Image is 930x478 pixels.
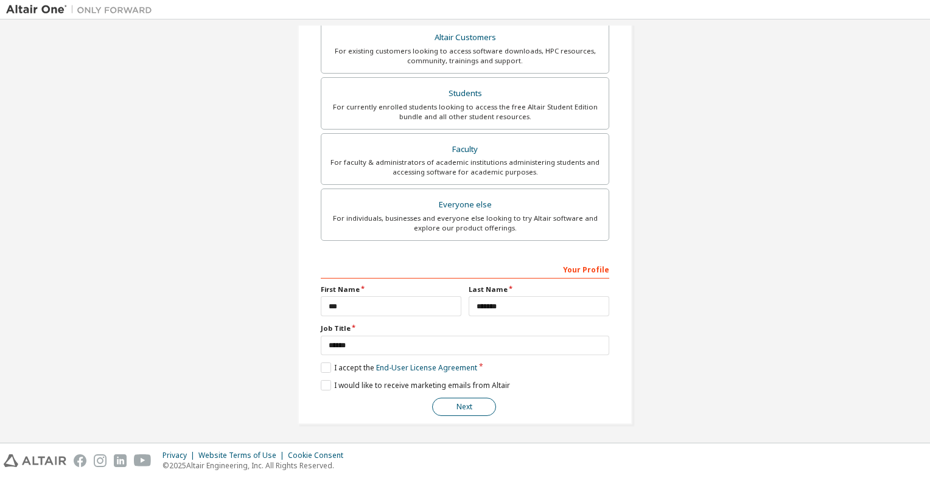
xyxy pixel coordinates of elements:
div: Website Terms of Use [198,451,288,460]
img: Altair One [6,4,158,16]
label: Job Title [321,324,609,333]
div: Cookie Consent [288,451,351,460]
a: End-User License Agreement [376,362,477,373]
img: youtube.svg [134,454,152,467]
p: © 2025 Altair Engineering, Inc. All Rights Reserved. [163,460,351,471]
label: I accept the [321,362,477,373]
img: altair_logo.svg [4,454,66,467]
img: linkedin.svg [114,454,127,467]
div: Faculty [329,141,601,158]
button: Next [432,398,496,416]
label: I would like to receive marketing emails from Altair [321,380,510,390]
div: For faculty & administrators of academic institutions administering students and accessing softwa... [329,158,601,177]
img: instagram.svg [94,454,107,467]
label: Last Name [469,285,609,294]
label: First Name [321,285,461,294]
div: For individuals, businesses and everyone else looking to try Altair software and explore our prod... [329,213,601,233]
div: Altair Customers [329,29,601,46]
div: Privacy [163,451,198,460]
div: Your Profile [321,259,609,279]
div: For currently enrolled students looking to access the free Altair Student Edition bundle and all ... [329,102,601,122]
div: Everyone else [329,196,601,213]
div: For existing customers looking to access software downloads, HPC resources, community, trainings ... [329,46,601,66]
img: facebook.svg [74,454,86,467]
div: Students [329,85,601,102]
